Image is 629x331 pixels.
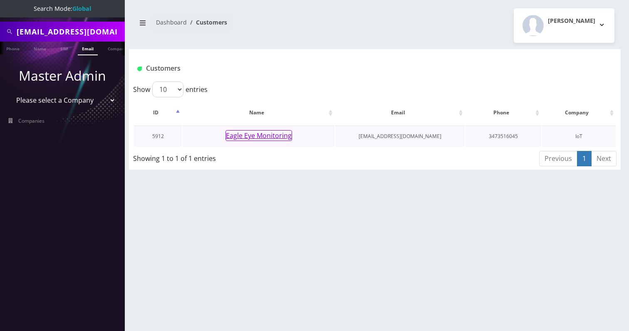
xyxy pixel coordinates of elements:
a: Email [78,42,98,55]
input: Search All Companies [17,24,123,40]
a: SIM [56,42,72,54]
span: Search Mode: [34,5,91,12]
button: Eagle Eye Monitoring [225,130,292,141]
th: Phone: activate to sort column ascending [466,101,541,125]
td: 3473516045 [466,126,541,147]
strong: Global [72,5,91,12]
a: Phone [2,42,24,54]
a: 1 [577,151,592,166]
span: Companies [18,117,45,124]
td: IoT [542,126,616,147]
a: Previous [539,151,577,166]
a: Name [30,42,50,54]
li: Customers [187,18,227,27]
h2: [PERSON_NAME] [548,17,595,25]
div: Showing 1 to 1 of 1 entries [133,150,328,163]
td: [EMAIL_ADDRESS][DOMAIN_NAME] [335,126,465,147]
th: Name: activate to sort column ascending [183,101,334,125]
h1: Customers [137,64,531,72]
th: Email: activate to sort column ascending [335,101,465,125]
td: 5912 [134,126,182,147]
th: Company: activate to sort column ascending [542,101,616,125]
a: Company [104,42,131,54]
th: ID: activate to sort column descending [134,101,182,125]
select: Showentries [152,82,183,97]
a: Next [591,151,617,166]
a: Dashboard [156,18,187,26]
label: Show entries [133,82,208,97]
nav: breadcrumb [135,14,369,37]
button: [PERSON_NAME] [514,8,614,43]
